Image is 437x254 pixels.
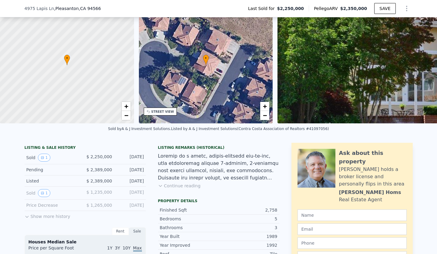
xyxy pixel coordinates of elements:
[160,242,219,248] div: Year Improved
[219,207,277,213] div: 2,758
[123,246,130,250] span: 10Y
[86,154,112,159] span: $ 2,250,000
[117,189,144,197] div: [DATE]
[133,246,142,252] span: Max
[374,3,395,14] button: SAVE
[54,5,101,12] span: , Pleasanton
[107,246,112,250] span: 1Y
[86,167,112,172] span: $ 2,389,000
[339,189,401,196] div: [PERSON_NAME] Homs
[25,145,146,151] div: LISTING & SALE HISTORY
[108,127,171,131] div: Sold by A & J Investment Solutions .
[401,2,413,15] button: Show Options
[115,246,120,250] span: 3Y
[263,112,267,119] span: −
[158,145,279,150] div: Listing Remarks (Historical)
[219,225,277,231] div: 3
[117,202,144,208] div: [DATE]
[297,237,407,249] input: Phone
[314,5,340,12] span: Pellego ARV
[64,55,70,65] div: •
[122,102,131,111] a: Zoom in
[64,55,70,61] span: •
[151,109,174,114] div: STREET VIEW
[158,183,201,189] button: Continue reading
[25,211,70,219] button: Show more history
[25,5,54,12] span: 4975 Lapis Ln
[219,242,277,248] div: 1992
[340,6,367,11] span: $2,350,000
[160,207,219,213] div: Finished Sqft
[160,225,219,231] div: Bathrooms
[339,166,407,188] div: [PERSON_NAME] holds a broker license and personally flips in this area
[86,203,112,208] span: $ 1,265,000
[203,55,209,65] div: •
[129,227,146,235] div: Sale
[86,190,112,195] span: $ 1,235,000
[26,154,80,162] div: Sold
[122,111,131,120] a: Zoom out
[26,167,80,173] div: Pending
[117,167,144,173] div: [DATE]
[171,127,329,131] div: Listed by A & J Investment Solutions (Contra Costa Association of Realtors #41097056)
[297,223,407,235] input: Email
[158,152,279,182] div: Loremip do s ametc, adipis-elitsedd eiu-te-inc, utla etdoloremag aliquae 7-adminim, 2-veniamqu no...
[26,202,80,208] div: Price Decrease
[277,5,304,12] span: $2,250,000
[297,209,407,221] input: Name
[248,5,277,12] span: Last Sold for
[158,199,279,203] div: Property details
[26,178,80,184] div: Listed
[79,6,101,11] span: , CA 94566
[339,149,407,166] div: Ask about this property
[160,216,219,222] div: Bedrooms
[29,239,142,245] div: Houses Median Sale
[26,189,80,197] div: Sold
[203,55,209,61] span: •
[86,179,112,183] span: $ 2,389,000
[219,216,277,222] div: 5
[38,189,51,197] button: View historical data
[124,112,128,119] span: −
[160,233,219,239] div: Year Built
[124,102,128,110] span: +
[112,227,129,235] div: Rent
[117,154,144,162] div: [DATE]
[260,102,269,111] a: Zoom in
[219,233,277,239] div: 1989
[263,102,267,110] span: +
[339,196,382,203] div: Real Estate Agent
[260,111,269,120] a: Zoom out
[117,178,144,184] div: [DATE]
[38,154,51,162] button: View historical data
